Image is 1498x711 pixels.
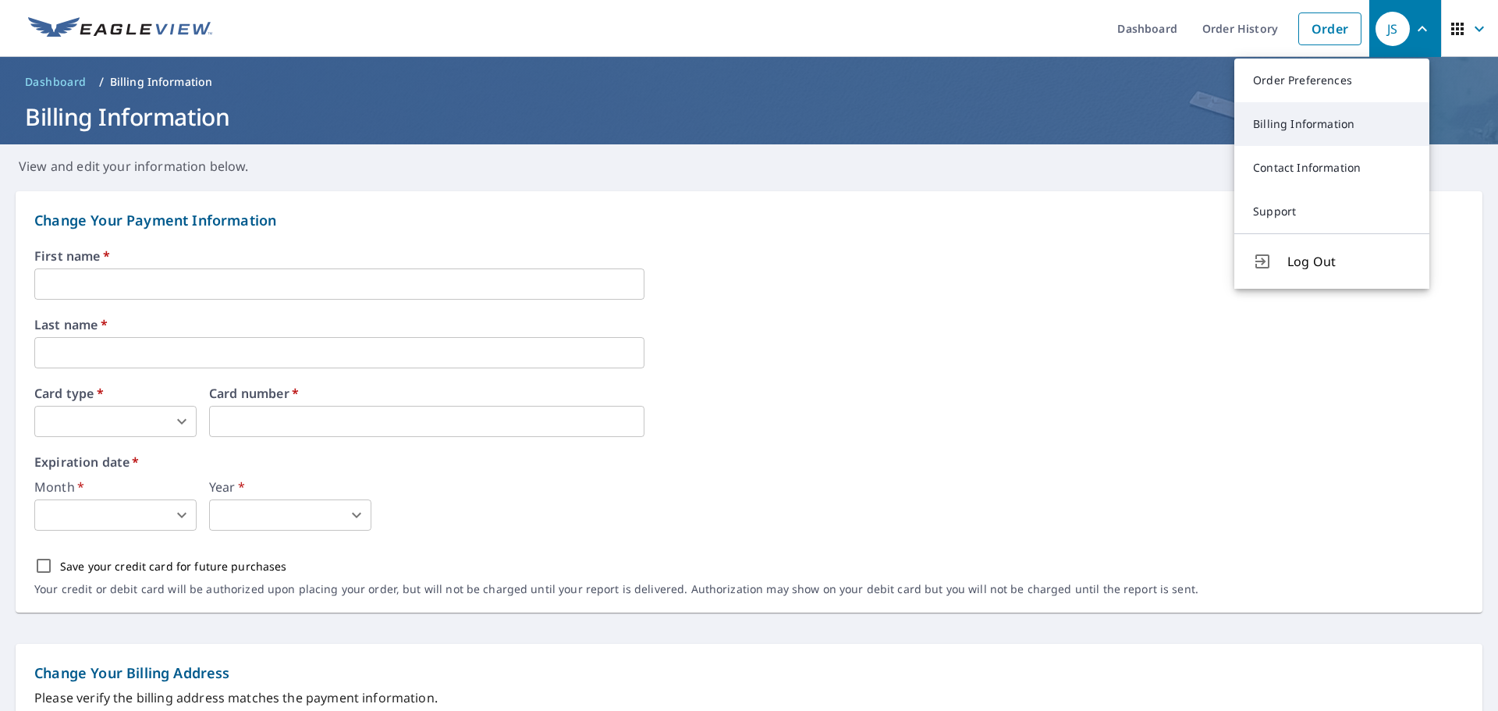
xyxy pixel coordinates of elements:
a: Order Preferences [1234,59,1429,102]
img: EV Logo [28,17,212,41]
li: / [99,73,104,91]
label: Card type [34,387,197,400]
a: Billing Information [1234,102,1429,146]
span: Log Out [1287,252,1411,271]
a: Contact Information [1234,146,1429,190]
label: Month [34,481,197,493]
p: Save your credit card for future purchases [60,558,287,574]
p: Please verify the billing address matches the payment information. [34,688,1464,707]
label: Card number [209,387,644,400]
p: Your credit or debit card will be authorized upon placing your order, but will not be charged unt... [34,582,1198,596]
p: Billing Information [110,74,213,90]
div: JS [1376,12,1410,46]
button: Log Out [1234,233,1429,289]
nav: breadcrumb [19,69,1479,94]
p: Change Your Payment Information [34,210,1464,231]
span: Dashboard [25,74,87,90]
div: ​ [34,406,197,437]
label: First name [34,250,1464,262]
a: Support [1234,190,1429,233]
a: Order [1298,12,1361,45]
p: Change Your Billing Address [34,663,1464,684]
div: ​ [34,499,197,531]
div: ​ [209,499,371,531]
h1: Billing Information [19,101,1479,133]
label: Last name [34,318,1464,331]
label: Year [209,481,371,493]
label: Expiration date [34,456,1464,468]
a: Dashboard [19,69,93,94]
